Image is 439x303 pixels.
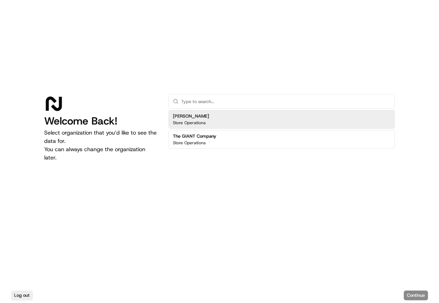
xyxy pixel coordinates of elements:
input: Type to search... [181,94,390,108]
div: Suggestions [168,109,395,150]
h1: Welcome Back! [44,115,157,127]
h2: The GIANT Company [173,133,216,139]
h2: [PERSON_NAME] [173,113,209,119]
p: Store Operations [173,120,206,126]
p: Store Operations [173,140,206,146]
button: Log out [11,291,33,300]
p: Select organization that you’d like to see the data for. You can always change the organization l... [44,129,157,162]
